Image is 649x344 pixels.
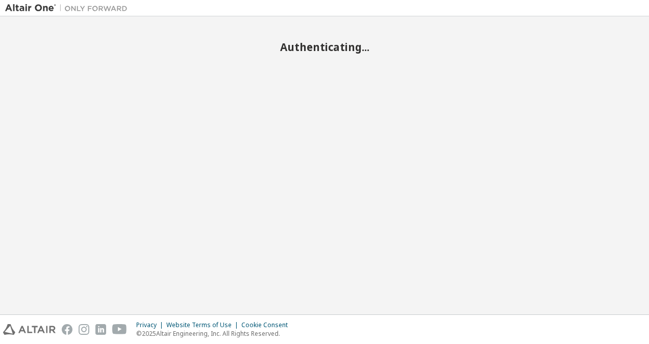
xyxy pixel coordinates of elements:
[79,324,89,335] img: instagram.svg
[112,324,127,335] img: youtube.svg
[62,324,72,335] img: facebook.svg
[3,324,56,335] img: altair_logo.svg
[136,321,166,329] div: Privacy
[241,321,294,329] div: Cookie Consent
[166,321,241,329] div: Website Terms of Use
[136,329,294,338] p: © 2025 Altair Engineering, Inc. All Rights Reserved.
[5,40,644,54] h2: Authenticating...
[95,324,106,335] img: linkedin.svg
[5,3,133,13] img: Altair One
